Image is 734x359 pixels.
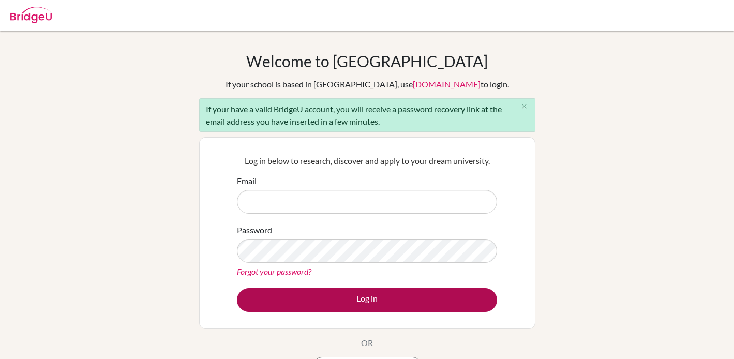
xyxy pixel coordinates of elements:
[199,98,535,132] div: If your have a valid BridgeU account, you will receive a password recovery link at the email addr...
[413,79,481,89] a: [DOMAIN_NAME]
[237,175,257,187] label: Email
[514,99,535,114] button: Close
[10,7,52,23] img: Bridge-U
[237,155,497,167] p: Log in below to research, discover and apply to your dream university.
[237,224,272,236] label: Password
[237,288,497,312] button: Log in
[520,102,528,110] i: close
[237,266,311,276] a: Forgot your password?
[361,337,373,349] p: OR
[226,78,509,91] div: If your school is based in [GEOGRAPHIC_DATA], use to login.
[246,52,488,70] h1: Welcome to [GEOGRAPHIC_DATA]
